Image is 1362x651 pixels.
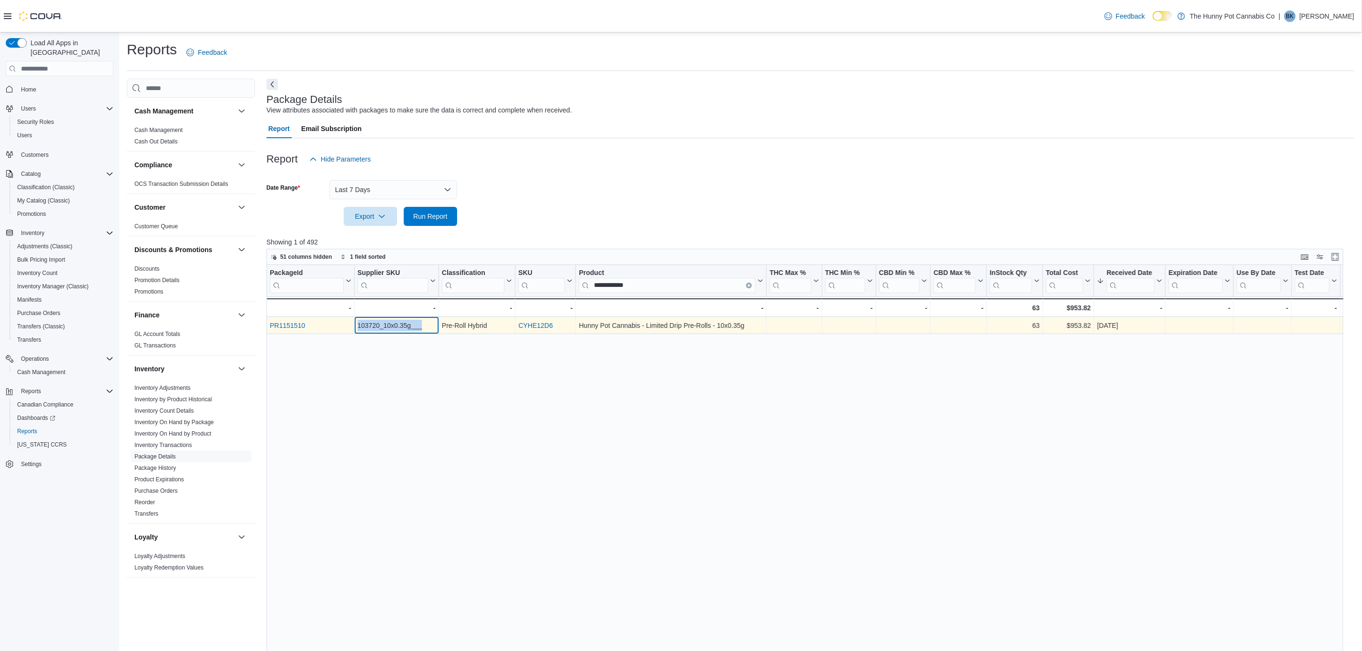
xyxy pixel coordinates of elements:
[990,269,1032,293] div: InStock Qty
[17,243,72,250] span: Adjustments (Classic)
[1116,11,1145,21] span: Feedback
[13,412,59,424] a: Dashboards
[1330,251,1341,263] button: Enter fullscreen
[17,197,70,204] span: My Catalog (Classic)
[134,331,180,337] a: GL Account Totals
[10,280,117,293] button: Inventory Manager (Classic)
[10,333,117,346] button: Transfers
[17,368,65,376] span: Cash Management
[1279,10,1280,22] p: |
[442,302,512,314] div: -
[13,399,113,410] span: Canadian Compliance
[13,281,92,292] a: Inventory Manager (Classic)
[579,269,756,278] div: Product
[266,94,342,105] h3: Package Details
[349,207,391,226] span: Export
[13,439,113,450] span: Washington CCRS
[27,38,113,57] span: Load All Apps in [GEOGRAPHIC_DATA]
[518,302,573,314] div: -
[134,487,178,495] span: Purchase Orders
[10,438,117,451] button: [US_STATE] CCRS
[13,321,113,332] span: Transfers (Classic)
[2,167,117,181] button: Catalog
[134,106,194,116] h3: Cash Management
[17,386,113,397] span: Reports
[266,79,278,90] button: Next
[17,336,41,344] span: Transfers
[17,103,113,114] span: Users
[769,269,811,278] div: THC Max %
[134,277,180,284] a: Promotion Details
[13,366,69,378] a: Cash Management
[13,195,113,206] span: My Catalog (Classic)
[17,441,67,448] span: [US_STATE] CCRS
[2,385,117,398] button: Reports
[358,302,436,314] div: -
[879,269,928,293] button: CBD Min %
[134,245,234,254] button: Discounts & Promotions
[358,269,428,293] div: Supplier SKU
[270,269,351,293] button: PackageId
[1168,269,1223,278] div: Expiration Date
[990,269,1040,293] button: InStock Qty
[17,118,54,126] span: Security Roles
[17,309,61,317] span: Purchase Orders
[134,430,211,437] a: Inventory On Hand by Product
[270,322,305,329] a: PR1151510
[134,265,160,273] span: Discounts
[13,208,50,220] a: Promotions
[17,103,40,114] button: Users
[134,407,194,414] a: Inventory Count Details
[134,465,176,471] a: Package History
[266,237,1354,247] p: Showing 1 of 492
[17,427,37,435] span: Reports
[2,226,117,240] button: Inventory
[13,366,113,378] span: Cash Management
[236,363,247,375] button: Inventory
[442,269,505,293] div: Classification
[134,510,158,518] span: Transfers
[1295,269,1330,293] div: Test Date
[990,302,1040,314] div: 63
[270,269,344,278] div: PackageId
[769,269,811,293] div: THC Max %
[1097,269,1162,293] button: Received Date
[13,195,74,206] a: My Catalog (Classic)
[10,320,117,333] button: Transfers (Classic)
[127,550,255,577] div: Loyalty
[236,202,247,213] button: Customer
[442,269,512,293] button: Classification
[134,265,160,272] a: Discounts
[17,183,75,191] span: Classification (Classic)
[933,302,983,314] div: -
[1237,302,1289,314] div: -
[2,148,117,162] button: Customers
[1046,302,1091,314] div: $953.82
[10,266,117,280] button: Inventory Count
[236,244,247,255] button: Discounts & Promotions
[17,353,53,365] button: Operations
[13,254,113,265] span: Bulk Pricing Import
[134,476,184,483] span: Product Expirations
[1046,269,1091,293] button: Total Cost
[1168,302,1230,314] div: -
[329,180,457,199] button: Last 7 Days
[17,227,48,239] button: Inventory
[236,585,247,597] button: OCM
[134,499,155,506] a: Reorder
[17,269,58,277] span: Inventory Count
[933,269,976,293] div: CBD Max %
[2,352,117,366] button: Operations
[17,168,113,180] span: Catalog
[1295,302,1337,314] div: -
[13,241,76,252] a: Adjustments (Classic)
[879,269,920,293] div: CBD Min %
[21,86,36,93] span: Home
[17,168,44,180] button: Catalog
[442,320,512,331] div: Pre-Roll Hybrid
[1097,320,1162,331] div: [DATE]
[134,453,176,460] span: Package Details
[19,11,62,21] img: Cova
[134,181,228,187] a: OCS Transaction Submission Details
[127,221,255,236] div: Customer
